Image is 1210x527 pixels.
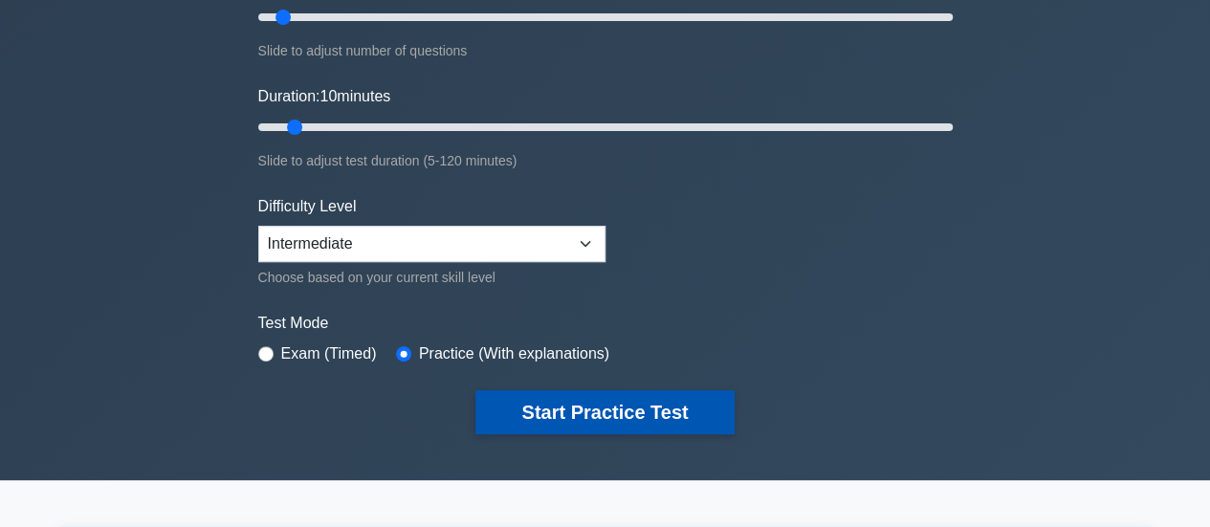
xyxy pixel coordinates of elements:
div: Slide to adjust test duration (5-120 minutes) [258,149,953,172]
label: Practice (With explanations) [419,342,609,365]
label: Difficulty Level [258,195,357,218]
label: Duration: minutes [258,85,391,108]
label: Test Mode [258,312,953,335]
label: Exam (Timed) [281,342,377,365]
span: 10 [319,88,337,104]
div: Choose based on your current skill level [258,266,605,289]
button: Start Practice Test [475,390,734,434]
div: Slide to adjust number of questions [258,39,953,62]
